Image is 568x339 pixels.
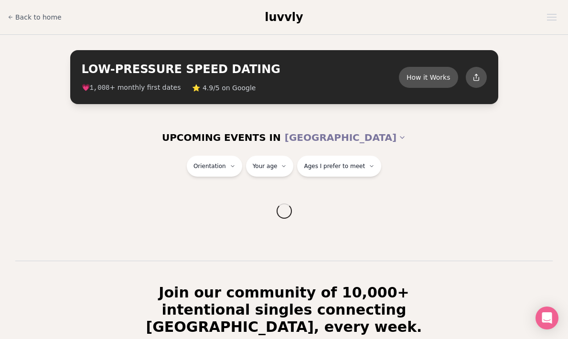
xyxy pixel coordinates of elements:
[90,84,110,92] span: 1,008
[265,11,303,24] span: luvvly
[265,10,303,25] a: luvvly
[116,284,452,336] h2: Join our community of 10,000+ intentional singles connecting [GEOGRAPHIC_DATA], every week.
[285,127,406,148] button: [GEOGRAPHIC_DATA]
[193,162,226,170] span: Orientation
[162,131,281,144] span: UPCOMING EVENTS IN
[399,67,458,88] button: How it Works
[82,83,181,93] span: 💗 + monthly first dates
[15,12,62,22] span: Back to home
[82,62,399,77] h2: LOW-PRESSURE SPEED DATING
[536,307,558,329] div: Open Intercom Messenger
[297,156,381,177] button: Ages I prefer to meet
[543,10,560,24] button: Open menu
[192,83,256,93] span: ⭐ 4.9/5 on Google
[304,162,365,170] span: Ages I prefer to meet
[187,156,242,177] button: Orientation
[253,162,278,170] span: Your age
[246,156,294,177] button: Your age
[8,8,62,27] a: Back to home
